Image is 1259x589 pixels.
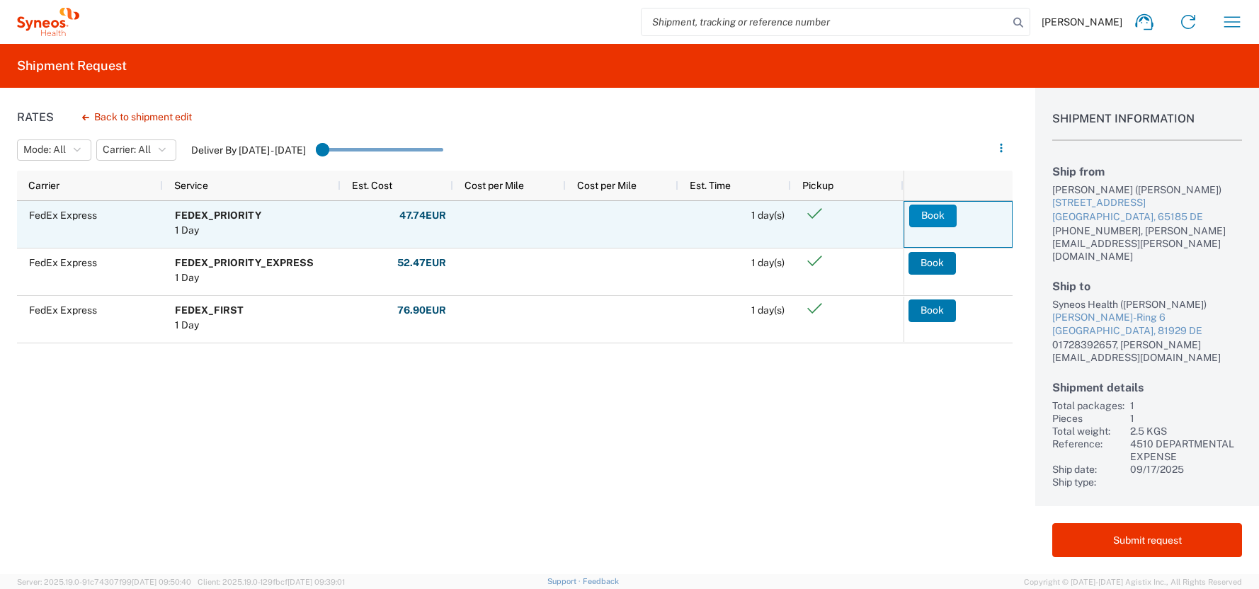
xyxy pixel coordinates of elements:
span: 1 day(s) [751,210,785,221]
button: Carrier: All [96,139,176,161]
div: [PHONE_NUMBER], [PERSON_NAME][EMAIL_ADDRESS][PERSON_NAME][DOMAIN_NAME] [1052,224,1242,263]
h2: Shipment details [1052,381,1242,394]
button: Mode: All [17,139,91,161]
div: [PERSON_NAME]-Ring 6 [1052,311,1242,325]
span: Client: 2025.19.0-129fbcf [198,578,345,586]
span: Est. Time [690,180,731,191]
span: [DATE] 09:50:40 [132,578,191,586]
button: Submit request [1052,523,1242,557]
a: Feedback [583,577,619,585]
span: Service [174,180,208,191]
span: [PERSON_NAME] [1042,16,1122,28]
div: Reference: [1052,438,1124,463]
div: 01728392657, [PERSON_NAME][EMAIL_ADDRESS][DOMAIN_NAME] [1052,338,1242,364]
button: Back to shipment edit [71,105,203,130]
button: 52.47EUR [397,252,447,275]
div: [GEOGRAPHIC_DATA], 65185 DE [1052,210,1242,224]
div: 4510 DEPARTMENTAL EXPENSE [1130,438,1242,463]
span: 1 day(s) [751,257,785,268]
div: Syneos Health ([PERSON_NAME]) [1052,298,1242,311]
h2: Shipment Request [17,57,127,74]
div: Pieces [1052,412,1124,425]
div: Total weight: [1052,425,1124,438]
span: FedEx Express [29,210,97,221]
span: FedEx Express [29,257,97,268]
button: Book [909,205,957,227]
h1: Rates [17,110,54,124]
span: Cost per Mile [465,180,524,191]
a: [STREET_ADDRESS][GEOGRAPHIC_DATA], 65185 DE [1052,196,1242,224]
button: Book [908,252,956,275]
span: Cost per Mile [577,180,637,191]
div: [GEOGRAPHIC_DATA], 81929 DE [1052,324,1242,338]
span: FedEx Express [29,304,97,316]
div: Ship type: [1052,476,1124,488]
span: Mode: All [23,143,66,156]
span: Est. Cost [352,180,392,191]
strong: 76.90 EUR [397,304,446,317]
label: Deliver By [DATE] - [DATE] [191,144,306,156]
input: Shipment, tracking or reference number [642,8,1008,35]
h1: Shipment Information [1052,112,1242,141]
span: Carrier: All [103,143,151,156]
a: Support [547,577,583,585]
b: FEDEX_PRIORITY [175,210,261,221]
strong: 52.47 EUR [397,256,446,270]
button: 76.90EUR [397,299,447,322]
div: Total packages: [1052,399,1124,412]
div: 1 Day [175,318,244,333]
b: FEDEX_PRIORITY_EXPRESS [175,257,314,268]
strong: 47.74 EUR [399,209,446,222]
div: [STREET_ADDRESS] [1052,196,1242,210]
div: 1 Day [175,223,261,238]
span: Carrier [28,180,59,191]
div: Ship date: [1052,463,1124,476]
span: Pickup [802,180,833,191]
div: [PERSON_NAME] ([PERSON_NAME]) [1052,183,1242,196]
div: 1 [1130,399,1242,412]
button: 47.74EUR [399,205,447,227]
div: 1 [1130,412,1242,425]
b: FEDEX_FIRST [175,304,244,316]
span: 1 day(s) [751,304,785,316]
span: [DATE] 09:39:01 [287,578,345,586]
div: 1 Day [175,270,314,285]
a: [PERSON_NAME]-Ring 6[GEOGRAPHIC_DATA], 81929 DE [1052,311,1242,338]
button: Book [908,299,956,322]
div: 2.5 KGS [1130,425,1242,438]
span: Copyright © [DATE]-[DATE] Agistix Inc., All Rights Reserved [1024,576,1242,588]
h2: Ship from [1052,165,1242,178]
h2: Ship to [1052,280,1242,293]
span: Server: 2025.19.0-91c74307f99 [17,578,191,586]
div: 09/17/2025 [1130,463,1242,476]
